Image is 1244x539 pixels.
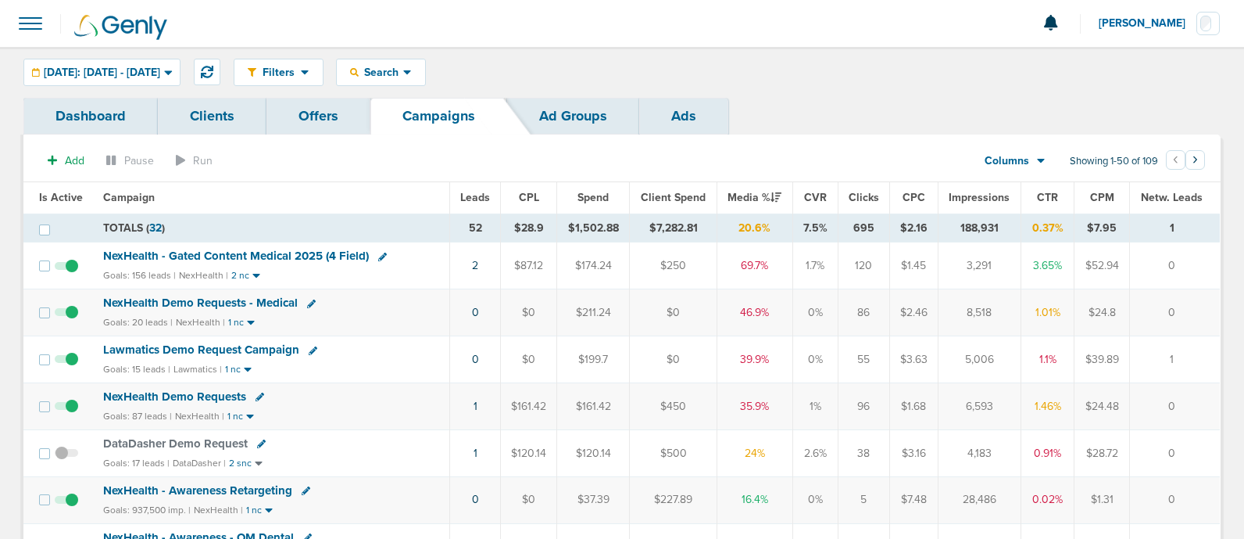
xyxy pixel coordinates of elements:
span: Add [65,154,84,167]
td: 0.91% [1021,429,1074,476]
td: $37.39 [557,476,630,523]
td: $120.14 [557,429,630,476]
td: $199.7 [557,336,630,383]
td: $211.24 [557,289,630,336]
td: 16.4% [717,476,792,523]
td: 1.46% [1021,383,1074,430]
td: $0 [501,289,557,336]
td: 3.65% [1021,243,1074,289]
a: Ad Groups [507,98,639,135]
td: 69.7% [717,243,792,289]
td: 8,518 [938,289,1021,336]
td: $3.16 [889,429,938,476]
td: 2.6% [792,429,838,476]
span: Search [359,66,403,79]
td: 0 [1130,289,1220,336]
td: 4,183 [938,429,1021,476]
span: CVR [804,191,827,204]
td: $1.68 [889,383,938,430]
span: Filters [256,66,301,79]
td: 188,931 [938,214,1021,243]
td: 6,593 [938,383,1021,430]
td: $161.42 [557,383,630,430]
a: 1 [474,447,477,460]
a: 0 [472,493,479,506]
span: Clicks [849,191,879,204]
a: 1 [474,400,477,413]
td: $7,282.81 [630,214,717,243]
span: [DATE]: [DATE] - [DATE] [44,67,160,78]
td: 52 [450,214,501,243]
span: Spend [577,191,609,204]
button: Go to next page [1185,150,1205,170]
a: 0 [472,306,479,319]
td: 0.02% [1021,476,1074,523]
small: Goals: 156 leads | [103,270,176,282]
td: 1.7% [792,243,838,289]
small: NexHealth | [179,270,228,281]
td: 120 [838,243,889,289]
td: $3.63 [889,336,938,383]
td: 0.37% [1021,214,1074,243]
td: 35.9% [717,383,792,430]
td: 0 [1130,429,1220,476]
td: $120.14 [501,429,557,476]
td: $0 [501,476,557,523]
td: $0 [630,289,717,336]
span: Campaign [103,191,155,204]
td: 38 [838,429,889,476]
span: [PERSON_NAME] [1099,18,1196,29]
td: 1% [792,383,838,430]
td: 39.9% [717,336,792,383]
button: Add [39,149,93,172]
td: 46.9% [717,289,792,336]
span: Showing 1-50 of 109 [1070,155,1158,168]
small: DataDasher | [173,458,226,469]
td: 0 [1130,383,1220,430]
a: Ads [639,98,728,135]
span: Media % [727,191,781,204]
a: Dashboard [23,98,158,135]
td: $2.16 [889,214,938,243]
span: Leads [460,191,490,204]
td: $250 [630,243,717,289]
td: $28.72 [1074,429,1130,476]
td: 28,486 [938,476,1021,523]
td: $174.24 [557,243,630,289]
td: 1 [1130,214,1220,243]
small: 2 nc [231,270,249,282]
span: DataDasher Demo Request [103,437,248,451]
span: Columns [985,153,1029,169]
span: CPL [519,191,539,204]
td: TOTALS ( ) [94,214,450,243]
td: 96 [838,383,889,430]
td: $7.48 [889,476,938,523]
td: 86 [838,289,889,336]
span: 32 [149,221,162,235]
td: $227.89 [630,476,717,523]
td: $1.31 [1074,476,1130,523]
td: 0% [792,289,838,336]
span: CTR [1037,191,1058,204]
small: NexHealth | [194,505,243,516]
a: Clients [158,98,266,135]
span: CPC [903,191,925,204]
span: NexHealth Demo Requests - Medical [103,296,298,310]
small: 1 nc [227,411,243,422]
td: $0 [630,336,717,383]
small: Goals: 87 leads | [103,411,172,422]
small: Goals: 15 leads | [103,364,170,376]
td: 0 [1130,476,1220,523]
td: $52.94 [1074,243,1130,289]
small: 1 nc [228,317,244,329]
small: NexHealth | [175,411,224,422]
span: Lawmatics Demo Request Campaign [103,343,299,357]
td: $39.89 [1074,336,1130,383]
span: Is Active [39,191,83,204]
a: Offers [266,98,370,135]
td: 1 [1130,336,1220,383]
td: 24% [717,429,792,476]
td: 5 [838,476,889,523]
td: 1.01% [1021,289,1074,336]
img: Genly [74,15,167,40]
